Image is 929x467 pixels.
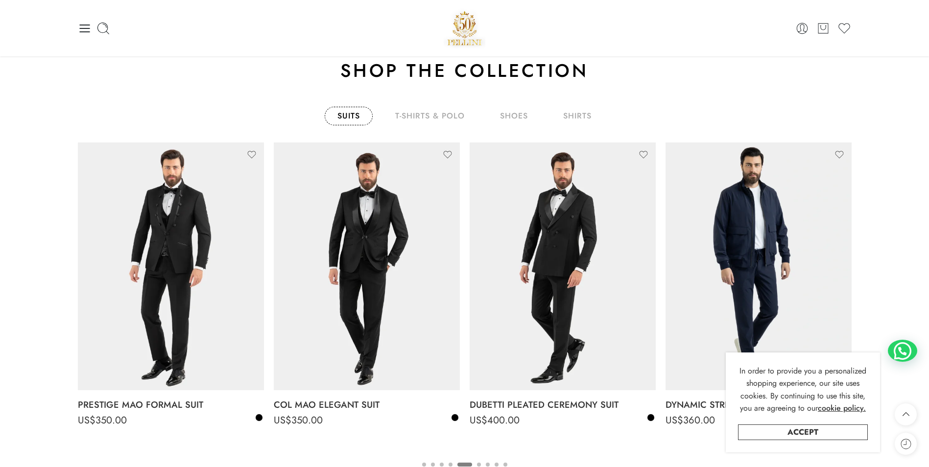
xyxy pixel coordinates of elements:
[816,22,830,35] a: Cart
[255,413,263,422] a: Black
[274,413,323,427] bdi: 350.00
[274,395,460,415] a: COL MAO ELEGANT SUIT
[78,395,264,415] a: PRESTIGE MAO FORMAL SUIT
[470,395,656,415] a: DUBETTI PLEATED CEREMONY SUIT
[78,413,127,427] bdi: 350.00
[795,22,809,35] a: Login / Register
[739,365,866,414] span: In order to provide you a personalized shopping experience, our site uses cookies. By continuing ...
[78,413,95,427] span: US$
[738,424,868,440] a: Accept
[444,7,486,49] a: Pellini -
[666,413,715,427] bdi: 360.00
[487,107,541,125] a: shoes
[470,413,487,427] span: US$
[274,413,291,427] span: US$
[451,413,459,422] a: Black
[382,107,477,125] a: T-Shirts & Polo
[666,395,852,415] a: DYNAMIC STRETCH SUIT
[646,413,655,422] a: Black
[837,22,851,35] a: Wishlist
[470,413,520,427] bdi: 400.00
[325,107,373,125] a: Suits
[818,402,866,415] a: cookie policy.
[666,413,683,427] span: US$
[444,7,486,49] img: Pellini
[550,107,604,125] a: shirts
[78,59,852,82] h2: Shop the collection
